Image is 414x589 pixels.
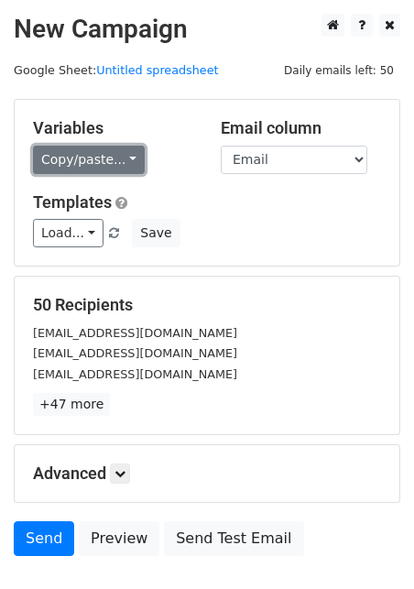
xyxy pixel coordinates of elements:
[132,219,180,247] button: Save
[33,219,103,247] a: Load...
[33,393,110,416] a: +47 more
[33,346,237,360] small: [EMAIL_ADDRESS][DOMAIN_NAME]
[33,326,237,340] small: [EMAIL_ADDRESS][DOMAIN_NAME]
[278,60,400,81] span: Daily emails left: 50
[33,367,237,381] small: [EMAIL_ADDRESS][DOMAIN_NAME]
[14,63,219,77] small: Google Sheet:
[14,521,74,556] a: Send
[33,192,112,212] a: Templates
[33,464,381,484] h5: Advanced
[33,295,381,315] h5: 50 Recipients
[221,118,381,138] h5: Email column
[164,521,303,556] a: Send Test Email
[96,63,218,77] a: Untitled spreadsheet
[33,146,145,174] a: Copy/paste...
[79,521,159,556] a: Preview
[278,63,400,77] a: Daily emails left: 50
[33,118,193,138] h5: Variables
[14,14,400,45] h2: New Campaign
[322,501,414,589] iframe: Chat Widget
